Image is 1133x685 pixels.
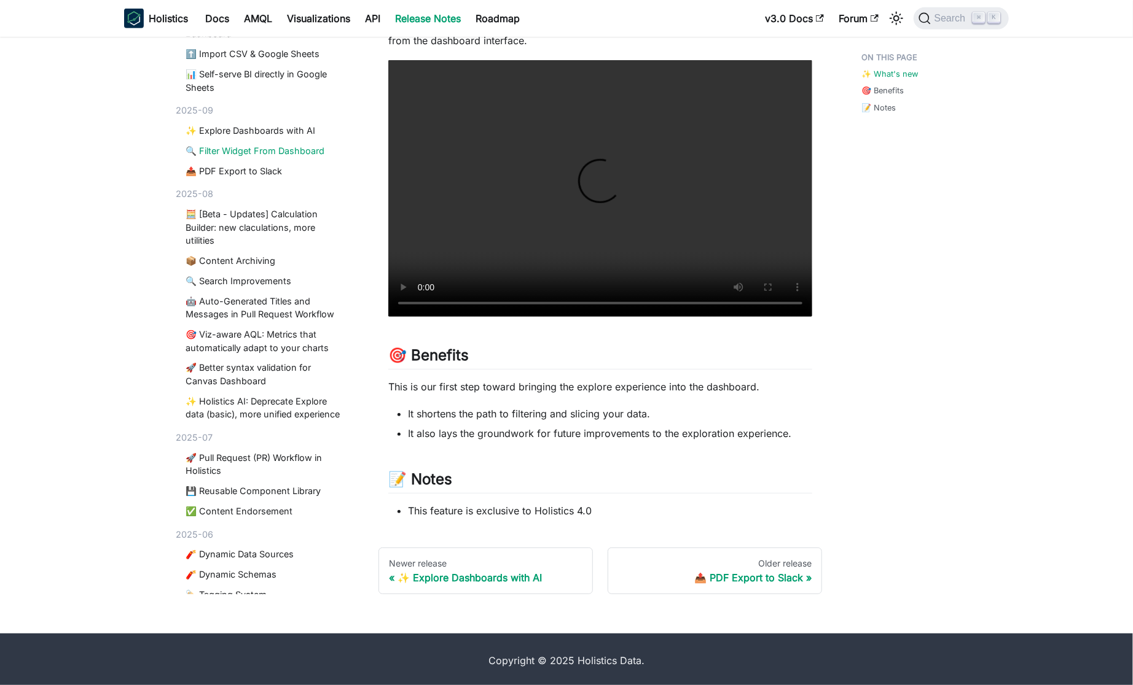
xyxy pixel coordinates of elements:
button: Search (Command+K) [914,7,1009,29]
button: Switch between dark and light mode (currently light mode) [887,9,906,28]
div: 2025-08 [176,187,349,201]
div: 2025-06 [176,527,349,541]
h2: 🎯 Benefits [388,346,812,370]
a: 🚀 Better syntax validation for Canvas Dashboard [186,361,344,387]
a: Visualizations [280,9,358,28]
p: This is our first step toward bringing the explore experience into the dashboard. [388,379,812,394]
a: Docs [198,9,237,28]
a: 🔍 Search Improvements [186,274,344,288]
a: 📤 PDF Export to Slack [186,164,344,177]
div: Newer release [389,558,582,569]
a: 🧮 [Beta - Updates] Calculation Builder: new claculations, more utilities [186,207,344,247]
a: ✨ Explore Dashboards with AI [186,124,344,137]
a: Roadmap [468,9,527,28]
a: 🚀 Pull Request (PR) Workflow in Holistics [186,451,344,478]
div: ✨ Explore Dashboards with AI [389,571,582,584]
a: Release Notes [388,9,468,28]
h2: 📝 Notes [388,470,812,493]
a: 🏷️ Tagging System [186,588,344,602]
li: It shortens the path to filtering and slicing your data. [408,406,812,421]
div: Copyright © 2025 Holistics Data. [176,653,957,668]
a: Older release📤 PDF Export to Slack [608,548,822,594]
a: Newer release✨ Explore Dashboards with AI [378,548,593,594]
video: Your browser does not support embedding video, but you can . [388,60,812,317]
a: 📦 Content Archiving [186,254,344,268]
img: Holistics [124,9,144,28]
a: 💾 Reusable Component Library [186,484,344,498]
a: ✨ Holistics AI: Deprecate Explore data (basic), more unified experience [186,395,344,421]
a: 🎯 Viz-aware AQL: Metrics that automatically adapt to your charts [186,328,344,354]
div: Older release [618,558,812,569]
a: 🔍 Filter Widget From Dashboard [186,144,344,158]
a: ✅ Content Endorsement [186,505,344,518]
a: ✨ What's new [861,68,918,80]
a: API [358,9,388,28]
a: 🧨 Dynamic Schemas [186,568,344,581]
a: 🧨 Dynamic Data Sources [186,548,344,561]
nav: Changelog item navigation [378,548,822,594]
li: This feature is exclusive to Holistics 4.0 [408,503,812,518]
a: HolisticsHolistics [124,9,188,28]
a: v3.0 Docs [758,9,831,28]
a: 🤖 Auto-Generated Titles and Messages in Pull Request Workflow [186,294,344,320]
a: 📝 Notes [861,102,896,114]
div: 2025-09 [176,104,349,117]
kbd: ⌘ [973,12,985,23]
a: Forum [831,9,886,28]
li: It also lays the groundwork for future improvements to the exploration experience. [408,426,812,441]
a: AMQL [237,9,280,28]
a: ⬆️ Import CSV & Google Sheets [186,47,344,61]
a: 🎯 Benefits [861,85,904,96]
kbd: K [988,12,1000,23]
span: Search [931,13,973,24]
a: 📊 Self-serve BI directly in Google Sheets [186,68,344,94]
div: 📤 PDF Export to Slack [618,571,812,584]
div: 2025-07 [176,431,349,444]
b: Holistics [149,11,188,26]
